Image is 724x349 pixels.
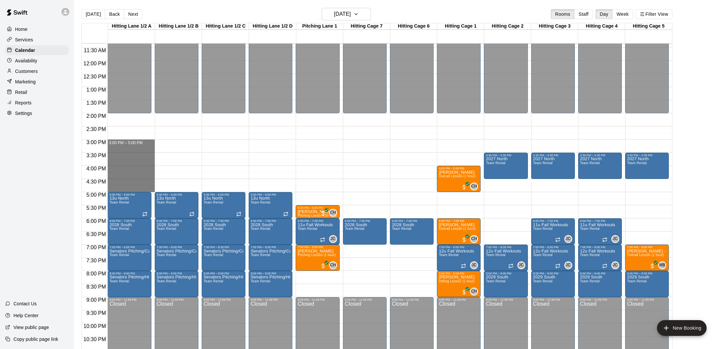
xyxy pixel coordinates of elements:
[85,87,108,93] span: 1:00 PM
[470,288,478,295] div: Conner Hall
[330,209,336,216] span: CH
[471,183,477,190] span: CH
[5,45,69,55] div: Calendar
[343,218,387,245] div: 6:00 PM – 7:00 PM: 2028 South
[13,312,38,319] p: Help Center
[439,298,479,301] div: 9:00 PM – 11:59 PM
[157,253,176,257] span: Team Rental
[533,227,553,230] span: Team Rental
[155,271,198,297] div: 8:00 PM – 9:00 PM: Senators Pitching/Hitting
[472,262,477,269] span: JC
[157,219,196,223] div: 6:00 PM – 7:00 PM
[484,23,531,30] div: Hitting Cage 2
[519,262,524,269] span: JC
[249,271,292,297] div: 8:00 PM – 9:00 PM: Senators Pitching/Hitting
[5,77,69,87] a: Marketing
[15,36,33,43] p: Services
[627,253,664,257] span: Overall Lesson (1 hour)
[251,272,290,275] div: 8:00 PM – 9:00 PM
[470,261,478,269] div: Jaiden Cioffi
[15,110,32,117] p: Settings
[334,10,351,19] h6: [DATE]
[155,23,202,30] div: Hitting Lane 1/2 B
[578,153,622,179] div: 3:30 PM – 4:30 PM: 2027 North
[251,193,290,196] div: 5:00 PM – 6:00 PM
[251,201,270,204] span: Team Rental
[439,246,479,249] div: 7:00 PM – 8:00 PM
[5,66,69,76] div: Customers
[236,211,241,217] span: Recurring event
[625,271,669,297] div: 8:00 PM – 9:00 PM: 2029 South
[564,235,572,243] div: Jaiden Cioffi
[531,23,578,30] div: Hitting Cage 3
[298,206,337,209] div: 5:30 PM – 6:00 PM
[580,161,600,165] span: Team Rental
[204,298,243,301] div: 9:00 PM – 11:59 PM
[461,236,467,243] span: All customers have paid
[566,262,571,269] span: JC
[204,253,223,257] span: Team Rental
[658,261,666,269] div: Metro Baseball
[533,253,553,257] span: Team Rental
[82,61,107,66] span: 12:00 PM
[5,98,69,108] div: Reports
[657,320,707,336] button: add
[486,253,506,257] span: Team Rental
[625,23,672,30] div: Hitting Cage 5
[332,261,337,269] span: Conner Hall
[251,219,290,223] div: 6:00 PM – 7:00 PM
[627,246,667,249] div: 7:00 PM – 8:00 PM
[613,236,618,242] span: JC
[486,298,526,301] div: 9:00 PM – 11:59 PM
[108,23,155,30] div: Hitting Lane 1/2 A
[627,279,647,283] span: Team Rental
[202,23,249,30] div: Hitting Lane 1/2 C
[15,68,38,75] p: Customers
[473,235,478,243] span: Conner Hall
[345,227,365,230] span: Team Rental
[612,9,633,19] button: Week
[439,253,459,257] span: Team Rental
[85,231,108,237] span: 6:30 PM
[636,9,672,19] button: Filter View
[439,219,479,223] div: 6:00 PM – 7:00 PM
[329,209,337,217] div: Conner Hall
[124,9,142,19] button: Next
[15,47,35,54] p: Calendar
[484,245,528,271] div: 7:00 PM – 8:00 PM: 12u Fall Workouts
[580,272,620,275] div: 8:00 PM – 9:00 PM
[484,271,528,297] div: 8:00 PM – 9:00 PM: 2029 South
[15,57,37,64] p: Availability
[471,288,477,295] span: CH
[580,253,600,257] span: Team Rental
[105,9,124,19] button: Back
[322,8,371,20] button: [DATE]
[486,272,526,275] div: 8:00 PM – 9:00 PM
[461,289,467,295] span: All customers have paid
[473,183,478,190] span: Conner Hall
[390,218,434,245] div: 6:00 PM – 7:00 PM: 2028 South
[332,235,337,243] span: Jaiden Cioffi
[296,245,339,271] div: 7:00 PM – 8:00 PM: Isaiah Callihan
[249,245,292,271] div: 7:00 PM – 8:00 PM: Senators Pitching/Catching
[296,205,339,218] div: 5:30 PM – 6:00 PM: Andrew Fegley
[296,23,343,30] div: Pitching Lane 1
[533,219,573,223] div: 6:00 PM – 7:00 PM
[555,263,560,269] span: Recurring event
[439,167,479,170] div: 4:00 PM – 5:00 PM
[508,263,513,269] span: Recurring event
[320,263,327,269] span: All customers have paid
[574,9,593,19] button: Staff
[520,261,525,269] span: Jaiden Cioffi
[296,218,339,245] div: 6:00 PM – 7:00 PM: 11u Fall Workouts
[5,108,69,118] a: Settings
[345,219,385,223] div: 6:00 PM – 7:00 PM
[13,336,58,342] p: Copy public page link
[531,271,575,297] div: 8:00 PM – 9:00 PM: 2029 South
[202,245,245,271] div: 7:00 PM – 8:00 PM: Senators Pitching/Catching
[204,193,243,196] div: 5:00 PM – 6:00 PM
[85,205,108,211] span: 5:30 PM
[627,161,647,165] span: Team Rental
[5,35,69,45] a: Services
